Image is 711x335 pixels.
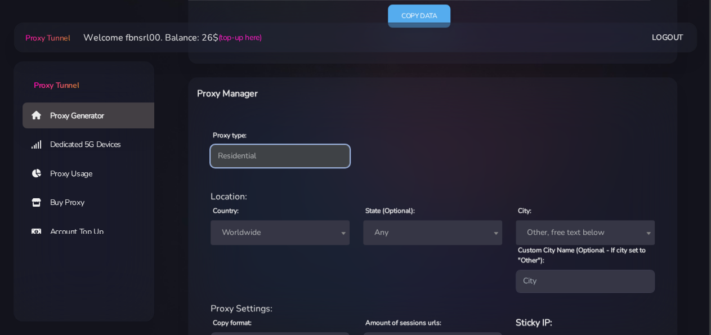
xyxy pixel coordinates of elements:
[516,270,655,292] input: City
[213,206,239,216] label: Country:
[204,190,661,203] div: Location:
[370,225,495,240] span: Any
[656,280,697,321] iframe: Webchat Widget
[363,220,502,245] span: Any
[516,315,655,330] h6: Sticky IP:
[204,302,661,315] div: Proxy Settings:
[518,245,655,265] label: Custom City Name (Optional - If city set to "Other"):
[365,206,415,216] label: State (Optional):
[518,206,531,216] label: City:
[516,220,655,245] span: Other, free text below
[365,318,441,328] label: Amount of sessions urls:
[197,86,466,101] h6: Proxy Manager
[34,80,79,91] span: Proxy Tunnel
[23,102,163,128] a: Proxy Generator
[213,130,247,140] label: Proxy type:
[70,31,261,44] li: Welcome fbnsrl00. Balance: 26$
[388,5,450,28] a: Copy data
[23,161,163,187] a: Proxy Usage
[217,225,343,240] span: Worldwide
[213,318,252,328] label: Copy format:
[23,132,163,158] a: Dedicated 5G Devices
[211,220,350,245] span: Worldwide
[23,29,70,47] a: Proxy Tunnel
[652,27,683,48] a: Logout
[14,61,154,91] a: Proxy Tunnel
[23,219,163,245] a: Account Top Up
[23,190,163,216] a: Buy Proxy
[25,33,70,43] span: Proxy Tunnel
[522,225,648,240] span: Other, free text below
[218,32,261,43] a: (top-up here)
